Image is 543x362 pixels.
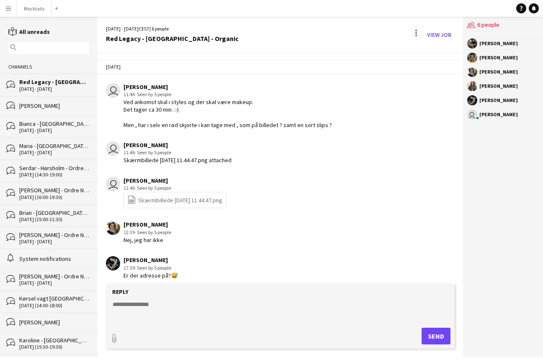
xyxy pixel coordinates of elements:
[424,28,455,41] a: View Job
[106,35,239,42] div: Red Legacy - [GEOGRAPHIC_DATA] - Organic
[19,142,89,150] div: Maria - [GEOGRAPHIC_DATA] - Ordre Nr. 16528
[19,255,89,263] div: System notifications
[124,229,171,236] div: 12:39
[479,41,518,46] div: [PERSON_NAME]
[19,280,89,286] div: [DATE] - [DATE]
[124,83,332,91] div: [PERSON_NAME]
[19,86,89,92] div: [DATE] - [DATE]
[19,217,89,222] div: [DATE] (15:00-21:30)
[124,149,232,156] div: 11:46
[19,239,89,245] div: [DATE] - [DATE]
[19,78,89,86] div: Red Legacy - [GEOGRAPHIC_DATA] - Organic
[124,221,171,228] div: [PERSON_NAME]
[19,194,89,200] div: [DATE] (16:00-19:30)
[135,149,171,156] span: · Seen by 5 people
[17,0,51,17] button: Mocktails
[124,264,178,272] div: 17:39
[19,319,89,326] div: [PERSON_NAME]
[135,229,171,235] span: · Seen by 5 people
[19,127,89,133] div: [DATE] - [DATE]
[19,172,89,178] div: [DATE] (14:30-19:00)
[124,91,332,98] div: 11:46
[19,102,89,110] div: [PERSON_NAME]
[124,272,178,279] div: Er der adresse på?😅
[98,60,463,74] div: [DATE]
[479,84,518,89] div: [PERSON_NAME]
[135,185,171,191] span: · Seen by 5 people
[112,288,129,296] label: Reply
[124,177,226,184] div: [PERSON_NAME]
[106,25,239,33] div: [DATE] - [DATE] | 6 people
[479,55,518,60] div: [PERSON_NAME]
[467,17,539,34] div: 6 people
[19,303,89,308] div: [DATE] (14:00-18:00)
[422,328,450,344] button: Send
[124,256,178,264] div: [PERSON_NAME]
[135,265,171,271] span: · Seen by 5 people
[139,25,149,32] span: CEST
[124,141,232,149] div: [PERSON_NAME]
[19,337,89,344] div: Karoline - [GEOGRAPHIC_DATA] - Ordre Nr. 16520
[19,164,89,172] div: Serdar - Hørsholm - Ordrenr. 16596
[479,98,518,103] div: [PERSON_NAME]
[19,273,89,280] div: [PERSON_NAME] - Ordre Nr. 16481
[19,186,89,194] div: [PERSON_NAME] - Ordre Nr. 16486
[8,28,50,36] a: All unreads
[19,295,89,302] div: Kørsel vagt [GEOGRAPHIC_DATA]
[19,209,89,217] div: Brian - [GEOGRAPHIC_DATA] - Ordre Nr. 16191
[479,112,518,117] div: [PERSON_NAME]
[19,120,89,127] div: Bianca - [GEOGRAPHIC_DATA] - Ordrenr. 16682
[479,69,518,74] div: [PERSON_NAME]
[135,91,171,97] span: · Seen by 5 people
[19,344,89,350] div: [DATE] (15:30-19:30)
[19,150,89,156] div: [DATE] - [DATE]
[124,156,232,164] div: Skærmbillede [DATE] 11.44.47.png attached
[124,236,171,244] div: Nej, jeg har ikke
[124,184,226,192] div: 11:46
[127,195,222,205] a: Skærmbillede [DATE] 11.44.47.png
[124,98,332,129] div: Ved ankomst skal i styles og der skal være makeup. Det tager ca 30 min. :-) Men , har i selv en r...
[19,231,89,239] div: [PERSON_NAME] - Ordre Nr. 16583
